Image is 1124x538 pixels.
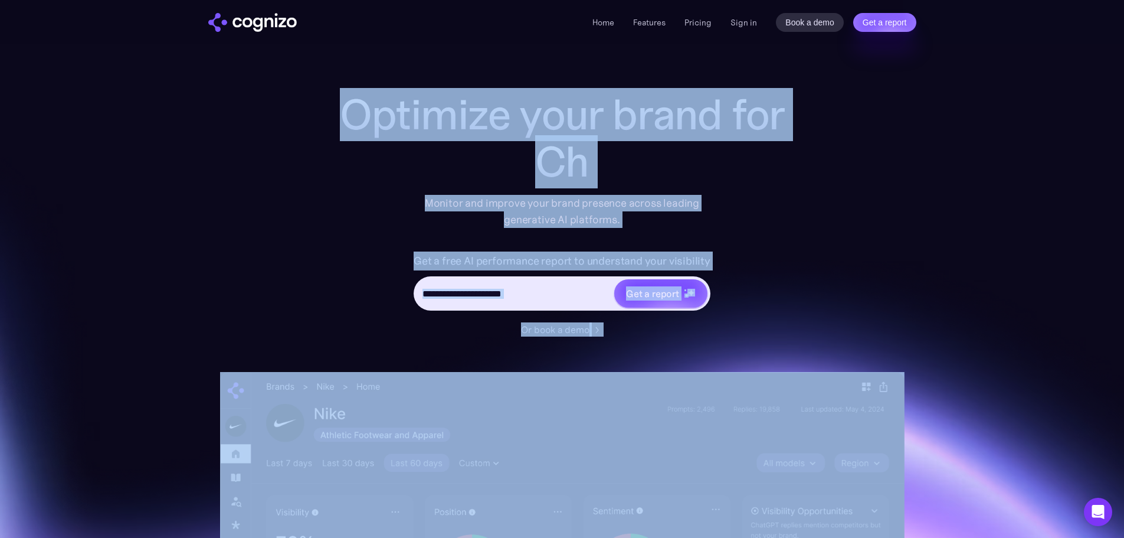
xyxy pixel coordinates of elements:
img: star [684,294,689,298]
div: Get a report [626,286,679,301]
div: Or book a demo [521,322,589,337]
div: Monitor and improve your brand presence across leading generative AI platforms. [417,195,707,228]
a: Book a demo [776,13,844,32]
a: Or book a demo [521,322,604,337]
div: Open Intercom Messenger [1084,498,1112,526]
form: Hero URL Input Form [414,252,710,317]
img: cognizo logo [208,13,297,32]
a: Get a reportstarstarstar [613,278,709,309]
label: Get a free AI performance report to understand your visibility [414,252,710,270]
div: Ch [326,138,798,185]
a: Features [633,17,666,28]
a: home [208,13,297,32]
a: Home [592,17,614,28]
img: star [684,289,686,291]
img: star [687,289,695,296]
h1: Optimize your brand for [326,91,798,138]
a: Sign in [730,15,757,30]
a: Pricing [684,17,712,28]
a: Get a report [853,13,916,32]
